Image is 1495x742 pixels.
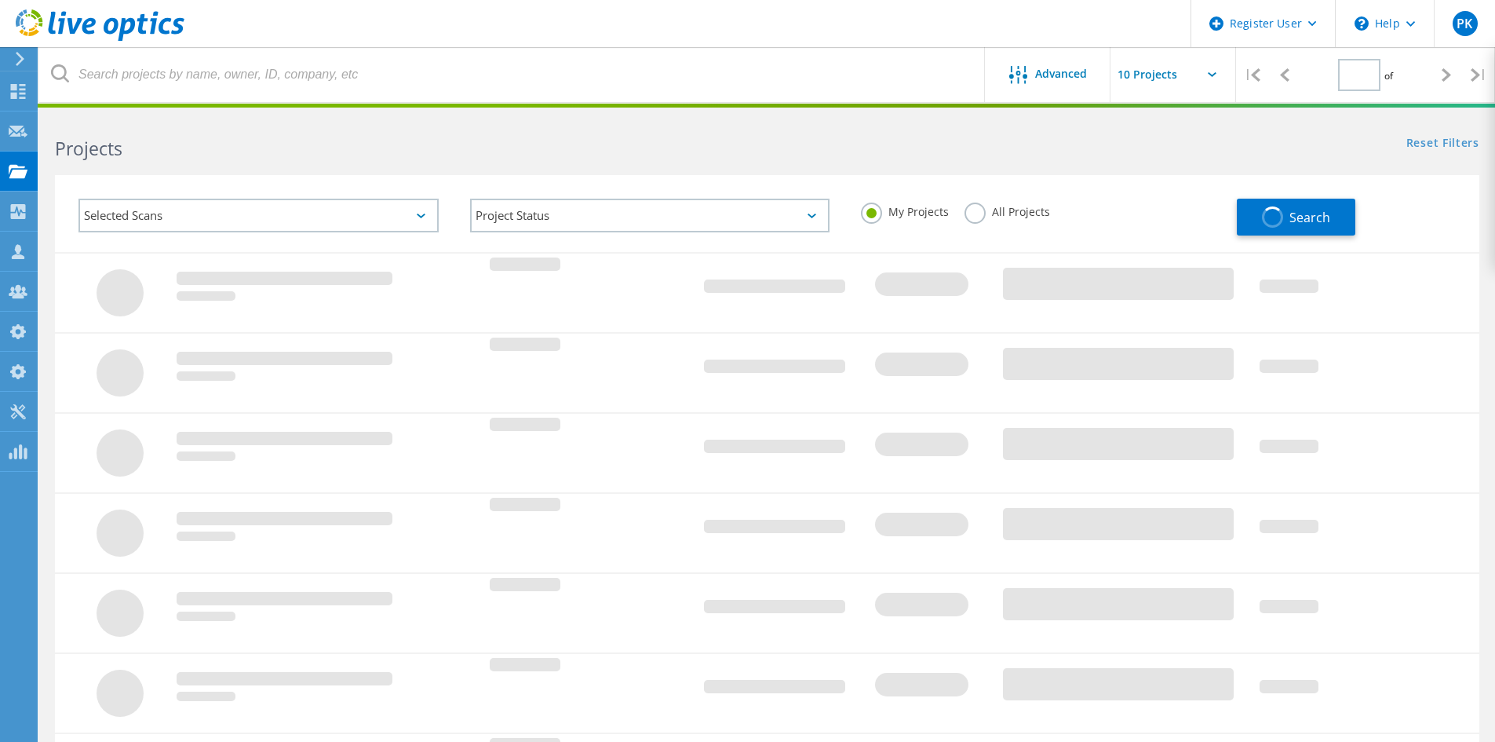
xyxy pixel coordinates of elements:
[1463,47,1495,103] div: |
[1035,68,1087,79] span: Advanced
[55,136,122,161] b: Projects
[470,199,830,232] div: Project Status
[861,203,949,217] label: My Projects
[78,199,439,232] div: Selected Scans
[1289,209,1330,226] span: Search
[964,203,1050,217] label: All Projects
[1236,47,1268,103] div: |
[16,33,184,44] a: Live Optics Dashboard
[1355,16,1369,31] svg: \n
[1384,69,1393,82] span: of
[39,47,986,102] input: Search projects by name, owner, ID, company, etc
[1457,17,1472,30] span: PK
[1406,137,1479,151] a: Reset Filters
[1237,199,1355,236] button: Search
